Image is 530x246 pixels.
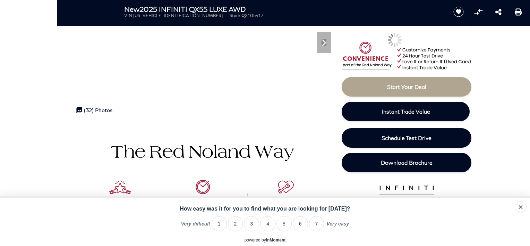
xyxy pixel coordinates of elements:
li: 4 [260,216,275,231]
li: 3 [244,216,259,231]
li: 7 [309,216,324,231]
li: 5 [276,216,292,231]
label: Very difficult [181,221,210,231]
li: 2 [228,216,243,231]
div: powered by inmoment [245,238,286,243]
li: 6 [293,216,308,231]
li: 1 [212,216,227,231]
label: Very easy [326,221,349,231]
a: InMoment [266,238,286,243]
div: Close survey [515,201,527,213]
